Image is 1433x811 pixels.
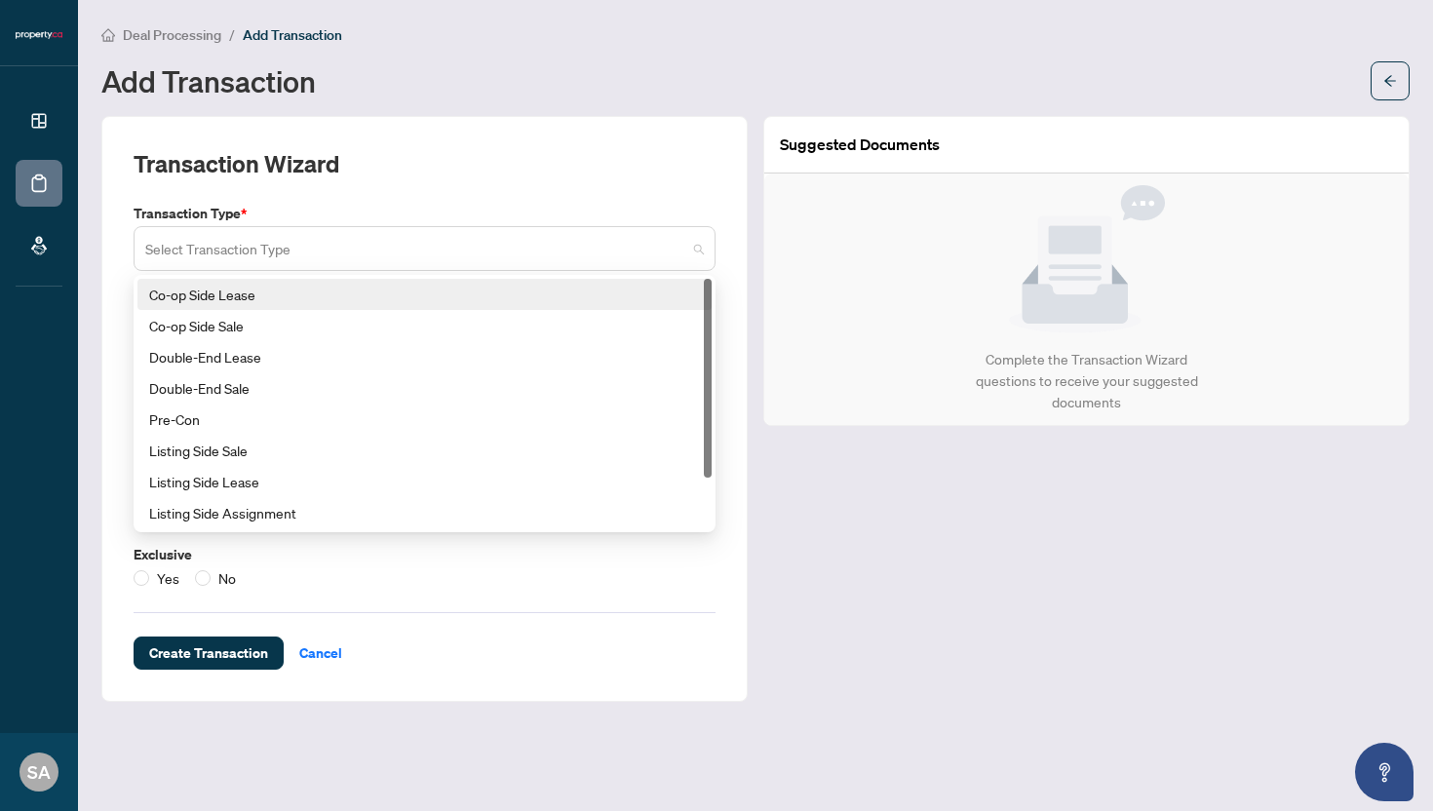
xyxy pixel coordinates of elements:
[137,310,712,341] div: Co-op Side Sale
[101,28,115,42] span: home
[1383,74,1397,88] span: arrow-left
[1355,743,1414,801] button: Open asap
[134,203,716,224] label: Transaction Type
[149,284,700,305] div: Co-op Side Lease
[123,26,221,44] span: Deal Processing
[137,404,712,435] div: Pre-Con
[27,758,51,786] span: SA
[16,29,62,41] img: logo
[134,637,284,670] button: Create Transaction
[149,408,700,430] div: Pre-Con
[954,349,1219,413] div: Complete the Transaction Wizard questions to receive your suggested documents
[101,65,316,97] h1: Add Transaction
[134,544,716,565] label: Exclusive
[137,497,712,528] div: Listing Side Assignment
[284,637,358,670] button: Cancel
[137,435,712,466] div: Listing Side Sale
[149,567,187,589] span: Yes
[149,502,700,523] div: Listing Side Assignment
[137,372,712,404] div: Double-End Sale
[137,341,712,372] div: Double-End Lease
[149,637,268,669] span: Create Transaction
[243,26,342,44] span: Add Transaction
[149,471,700,492] div: Listing Side Lease
[137,466,712,497] div: Listing Side Lease
[137,279,712,310] div: Co-op Side Lease
[299,637,342,669] span: Cancel
[149,440,700,461] div: Listing Side Sale
[1009,185,1165,333] img: Null State Icon
[149,315,700,336] div: Co-op Side Sale
[149,377,700,399] div: Double-End Sale
[780,133,940,157] article: Suggested Documents
[229,23,235,46] li: /
[134,148,339,179] h2: Transaction Wizard
[149,346,700,367] div: Double-End Lease
[211,567,244,589] span: No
